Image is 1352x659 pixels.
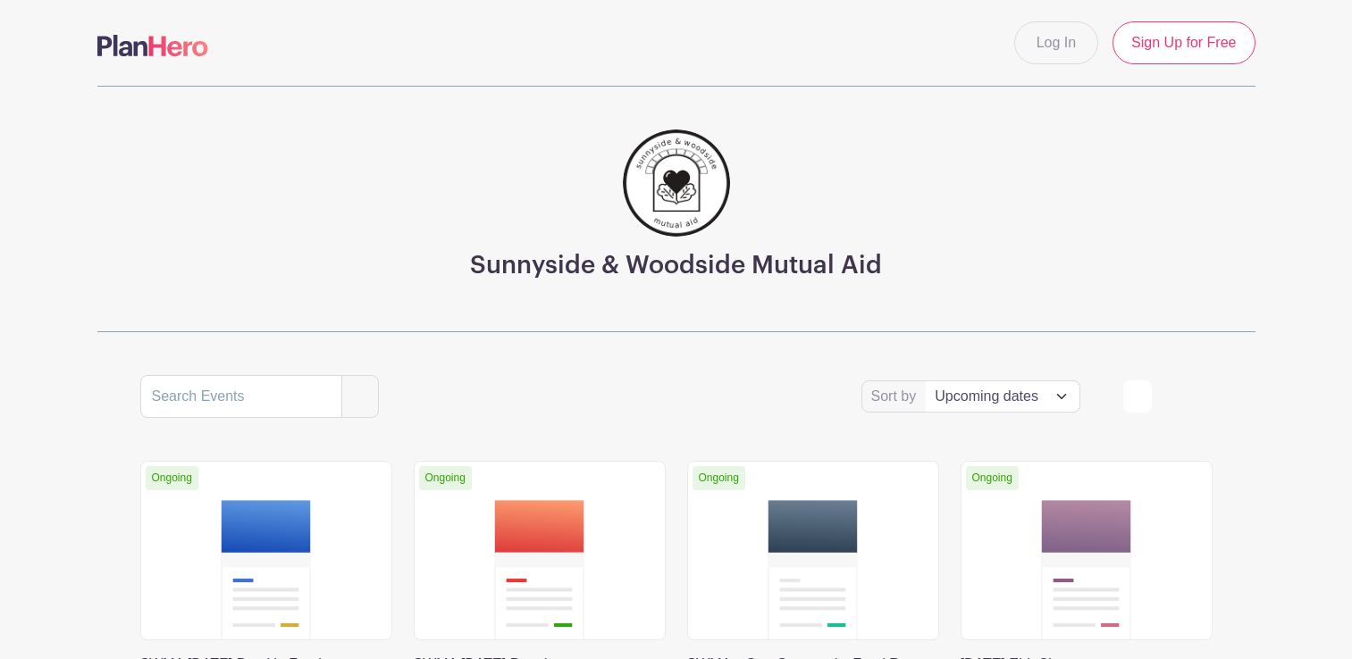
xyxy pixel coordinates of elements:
a: Sign Up for Free [1113,21,1255,64]
img: 256.png [623,129,730,237]
h3: Sunnyside & Woodside Mutual Aid [470,251,882,281]
a: Log In [1014,21,1098,64]
div: order and view [1123,380,1213,413]
input: Search Events [140,375,342,418]
label: Sort by [871,386,922,407]
img: logo-507f7623f17ff9eddc593b1ce0a138ce2505c220e1c5a4e2b4648c50719b7d32.svg [97,35,208,56]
